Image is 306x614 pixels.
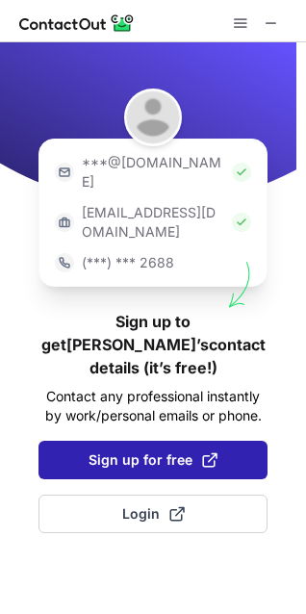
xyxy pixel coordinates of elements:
[122,504,185,524] span: Login
[19,12,135,35] img: ContactOut v5.3.10
[38,310,268,379] h1: Sign up to get [PERSON_NAME]’s contact details (it’s free!)
[232,163,251,182] img: Check Icon
[55,163,74,182] img: https://contactout.com/extension/app/static/media/login-email-icon.f64bce713bb5cd1896fef81aa7b14a...
[55,213,74,232] img: https://contactout.com/extension/app/static/media/login-work-icon.638a5007170bc45168077fde17b29a1...
[232,213,251,232] img: Check Icon
[55,253,74,272] img: https://contactout.com/extension/app/static/media/login-phone-icon.bacfcb865e29de816d437549d7f4cb...
[38,441,268,479] button: Sign up for free
[82,153,224,192] p: ***@[DOMAIN_NAME]
[38,495,268,533] button: Login
[124,89,182,146] img: Calina Mei Li
[82,203,224,242] p: [EMAIL_ADDRESS][DOMAIN_NAME]
[38,387,268,425] p: Contact any professional instantly by work/personal emails or phone.
[89,450,217,470] span: Sign up for free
